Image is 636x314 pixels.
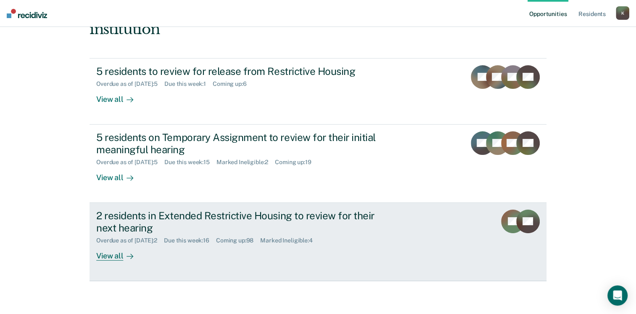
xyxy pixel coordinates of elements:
img: Recidiviz [7,9,47,18]
div: Coming up : 19 [275,159,318,166]
a: 2 residents in Extended Restrictive Housing to review for their next hearingOverdue as of [DATE]:... [90,203,546,281]
div: 5 residents to review for release from Restrictive Housing [96,65,391,77]
a: 5 residents to review for release from Restrictive HousingOverdue as of [DATE]:5Due this week:1Co... [90,58,546,125]
div: Overdue as of [DATE] : 5 [96,159,164,166]
div: 2 residents in Extended Restrictive Housing to review for their next hearing [96,210,391,234]
div: Marked Ineligible : 4 [260,237,319,244]
div: Marked Ineligible : 2 [216,159,275,166]
div: Open Intercom Messenger [607,285,628,306]
div: View all [96,88,143,104]
div: Hi. We’ve found some outstanding items across 1 institution [90,3,455,38]
div: Coming up : 98 [216,237,260,244]
div: View all [96,244,143,261]
div: Due this week : 16 [164,237,216,244]
div: 5 residents on Temporary Assignment to review for their initial meaningful hearing [96,131,391,156]
a: 5 residents on Temporary Assignment to review for their initial meaningful hearingOverdue as of [... [90,125,546,203]
div: Due this week : 1 [164,80,213,88]
div: View all [96,166,143,182]
div: Due this week : 15 [164,159,216,166]
button: K [616,6,629,20]
div: Overdue as of [DATE] : 5 [96,80,164,88]
div: Coming up : 6 [213,80,253,88]
div: Overdue as of [DATE] : 2 [96,237,164,244]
